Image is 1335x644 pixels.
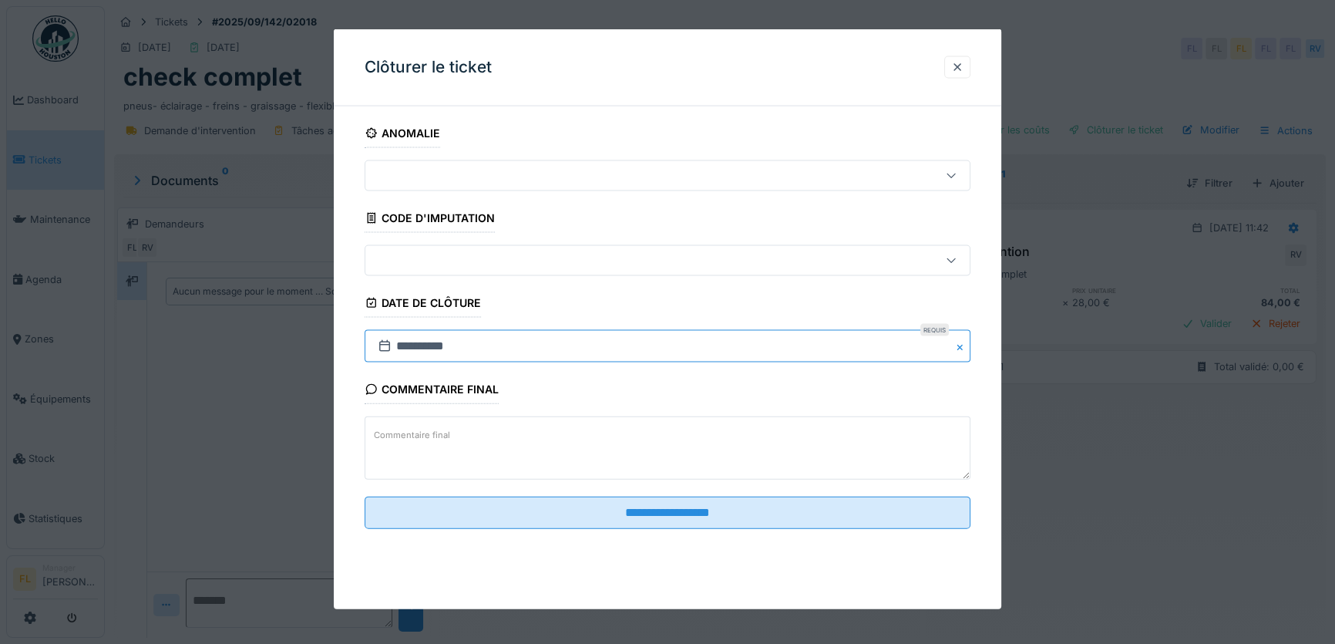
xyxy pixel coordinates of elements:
div: Anomalie [365,122,440,148]
label: Commentaire final [371,425,453,444]
div: Commentaire final [365,378,499,404]
div: Code d'imputation [365,207,495,233]
div: Requis [920,324,949,336]
h3: Clôturer le ticket [365,58,492,77]
button: Close [953,330,970,362]
div: Date de clôture [365,292,481,318]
